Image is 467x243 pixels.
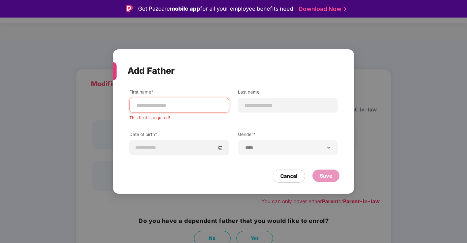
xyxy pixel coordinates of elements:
div: Save [320,172,332,180]
div: Add Father [128,57,322,85]
a: Download Now [299,5,344,13]
label: First name* [129,89,229,98]
label: Gender* [238,131,338,140]
label: Date of birth* [129,131,229,140]
div: Cancel [280,172,297,180]
div: This field is required! [129,113,229,120]
img: Logo [126,5,133,12]
div: Get Pazcare for all your employee benefits need [138,4,293,13]
label: Last name [238,89,338,98]
strong: mobile app [170,5,200,12]
img: Stroke [343,5,346,13]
